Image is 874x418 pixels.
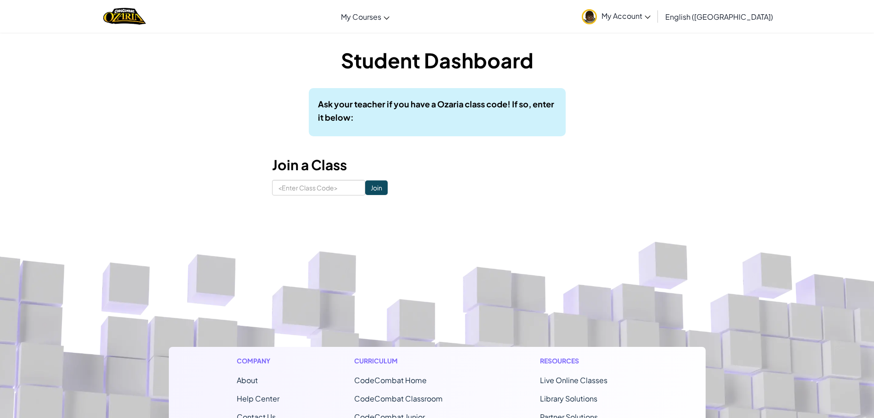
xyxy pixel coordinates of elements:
span: English ([GEOGRAPHIC_DATA]) [665,12,773,22]
img: avatar [582,9,597,24]
h1: Resources [540,356,638,366]
a: Live Online Classes [540,375,607,385]
a: My Courses [336,4,394,29]
h3: Join a Class [272,155,602,175]
span: My Courses [341,12,381,22]
span: My Account [601,11,651,21]
a: About [237,375,258,385]
img: Home [103,7,146,26]
a: My Account [577,2,655,31]
a: CodeCombat Classroom [354,394,443,403]
input: <Enter Class Code> [272,180,365,195]
a: English ([GEOGRAPHIC_DATA]) [661,4,778,29]
h1: Company [237,356,279,366]
span: CodeCombat Home [354,375,427,385]
h1: Student Dashboard [272,46,602,74]
a: Library Solutions [540,394,597,403]
a: Help Center [237,394,279,403]
input: Join [365,180,388,195]
b: Ask your teacher if you have a Ozaria class code! If so, enter it below: [318,99,554,123]
a: Ozaria by CodeCombat logo [103,7,146,26]
h1: Curriculum [354,356,465,366]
